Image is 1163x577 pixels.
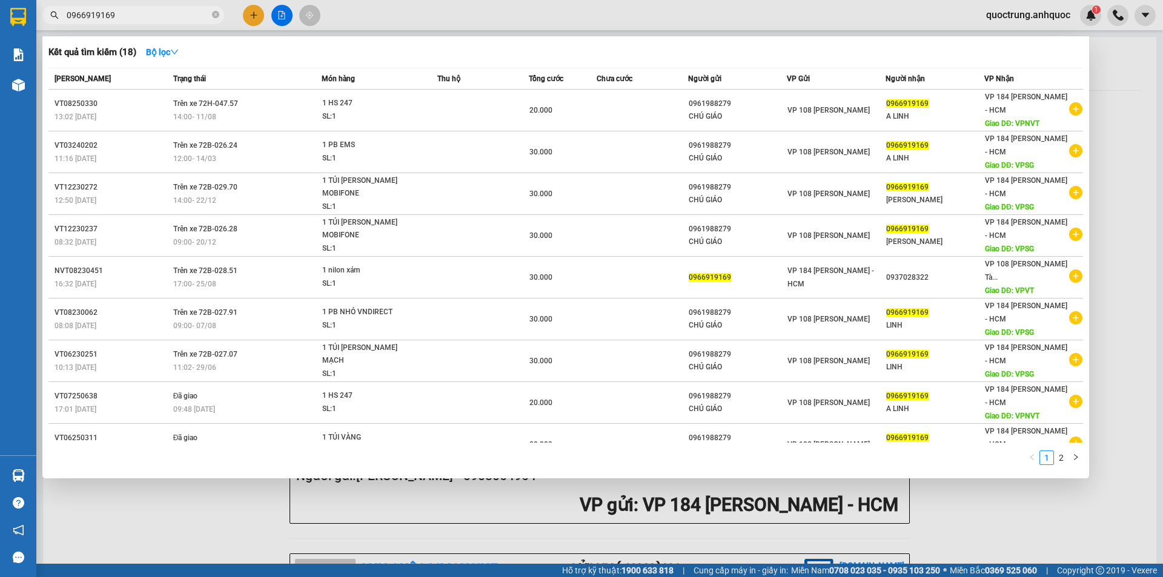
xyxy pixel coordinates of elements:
[173,363,216,372] span: 11:02 - 29/06
[787,398,870,407] span: VP 108 [PERSON_NAME]
[689,181,786,194] div: 0961988279
[55,97,170,110] div: VT08250330
[55,390,170,403] div: VT07250638
[984,74,1014,83] span: VP Nhận
[322,368,413,381] div: SL: 1
[322,152,413,165] div: SL: 1
[1069,228,1082,241] span: plus-circle
[886,271,984,284] div: 0937028322
[985,218,1067,240] span: VP 184 [PERSON_NAME] - HCM
[55,306,170,319] div: VT08230062
[322,264,413,277] div: 1 nilon xám
[1069,102,1082,116] span: plus-circle
[322,110,413,124] div: SL: 1
[597,74,632,83] span: Chưa cước
[985,203,1034,211] span: Giao DĐ: VPSG
[985,427,1067,449] span: VP 184 [PERSON_NAME] - HCM
[55,181,170,194] div: VT12230272
[1069,450,1083,465] li: Next Page
[173,434,198,442] span: Đã giao
[67,8,210,22] input: Tìm tên, số ĐT hoặc mã đơn
[1069,269,1082,283] span: plus-circle
[886,74,925,83] span: Người nhận
[55,432,170,444] div: VT06250311
[787,315,870,323] span: VP 108 [PERSON_NAME]
[13,497,24,509] span: question-circle
[173,225,237,233] span: Trên xe 72B-026.28
[689,236,786,248] div: CHÚ GIÁO
[322,139,413,152] div: 1 PB EMS
[55,139,170,152] div: VT03240202
[886,319,984,332] div: LINH
[173,266,237,275] span: Trên xe 72B-028.51
[1069,353,1082,366] span: plus-circle
[529,398,552,407] span: 20.000
[170,48,179,56] span: down
[13,524,24,536] span: notification
[787,440,870,449] span: VP 108 [PERSON_NAME]
[886,361,984,374] div: LINH
[886,225,929,233] span: 0966919169
[1039,450,1054,465] li: 1
[529,273,552,282] span: 30.000
[1069,395,1082,408] span: plus-circle
[689,361,786,374] div: CHÚ GIÁO
[437,74,460,83] span: Thu hộ
[689,348,786,361] div: 0961988279
[689,152,786,165] div: CHÚ GIÁO
[322,341,413,368] div: 1 TÚI [PERSON_NAME] MẠCH
[886,350,929,358] span: 0966919169
[322,389,413,403] div: 1 HS 247
[322,277,413,291] div: SL: 1
[322,242,413,256] div: SL: 1
[529,357,552,365] span: 30.000
[1025,450,1039,465] button: left
[1054,450,1069,465] li: 2
[985,343,1067,365] span: VP 184 [PERSON_NAME] - HCM
[212,10,219,21] span: close-circle
[787,357,870,365] span: VP 108 [PERSON_NAME]
[1040,451,1053,464] a: 1
[886,434,929,442] span: 0966919169
[689,403,786,415] div: CHÚ GIÁO
[55,154,96,163] span: 11:16 [DATE]
[1069,186,1082,199] span: plus-circle
[689,390,786,403] div: 0961988279
[886,183,929,191] span: 0966919169
[322,431,413,444] div: 1 TÚI VÀNG
[529,231,552,240] span: 30.000
[173,113,216,121] span: 14:00 - 11/08
[787,106,870,114] span: VP 108 [PERSON_NAME]
[173,405,215,414] span: 09:48 [DATE]
[55,405,96,414] span: 17:01 [DATE]
[322,319,413,332] div: SL: 1
[787,231,870,240] span: VP 108 [PERSON_NAME]
[55,196,96,205] span: 12:50 [DATE]
[689,223,786,236] div: 0961988279
[985,176,1067,198] span: VP 184 [PERSON_NAME] - HCM
[173,392,198,400] span: Đã giao
[48,46,136,59] h3: Kết quả tìm kiếm ( 18 )
[146,47,179,57] strong: Bộ lọc
[173,99,238,108] span: Trên xe 72H-047.57
[985,385,1067,407] span: VP 184 [PERSON_NAME] - HCM
[886,403,984,415] div: A LINH
[55,363,96,372] span: 10:13 [DATE]
[55,265,170,277] div: NVT08230451
[886,110,984,123] div: A LINH
[688,74,721,83] span: Người gửi
[689,432,786,444] div: 0961988279
[689,110,786,123] div: CHÚ GIÁO
[787,190,870,198] span: VP 108 [PERSON_NAME]
[10,8,26,26] img: logo-vxr
[689,194,786,206] div: CHÚ GIÁO
[1069,144,1082,157] span: plus-circle
[1072,453,1079,461] span: right
[985,134,1067,156] span: VP 184 [PERSON_NAME] - HCM
[322,403,413,416] div: SL: 1
[985,119,1039,128] span: Giao DĐ: VPNVT
[12,469,25,482] img: warehouse-icon
[173,154,216,163] span: 12:00 - 14/03
[689,273,731,282] span: 0966919169
[12,79,25,91] img: warehouse-icon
